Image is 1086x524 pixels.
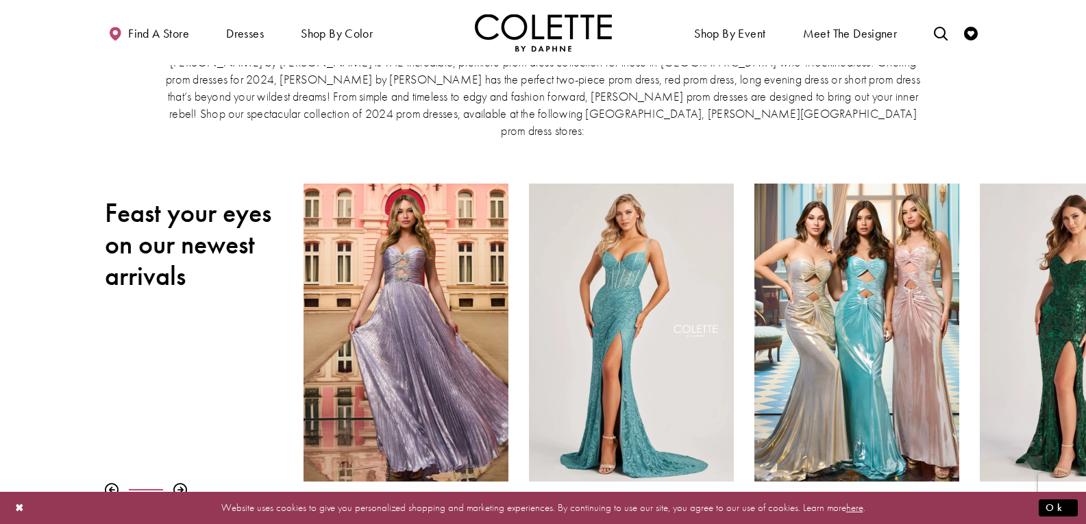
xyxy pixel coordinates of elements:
[105,197,283,292] h2: Feast your eyes on our newest arrivals
[165,53,922,139] p: [PERSON_NAME] by [PERSON_NAME] is THE incredible, premiere prom dress collection for those in [GE...
[304,184,508,482] a: Visit Colette by Daphne Style No. CL8520 Page
[223,14,267,51] span: Dresses
[226,27,264,40] span: Dresses
[754,184,959,482] a: Visit Colette by Daphne Style No. CL8545 Page
[846,501,863,514] a: here
[304,490,489,505] span: [PERSON_NAME] by [PERSON_NAME]
[8,496,32,520] button: Close Dialog
[105,14,193,51] a: Find a store
[754,490,940,505] span: [PERSON_NAME] by [PERSON_NAME]
[529,184,734,482] a: Visit Colette by Daphne Style No. CL8405 Page
[475,14,612,51] a: Visit Home Page
[691,14,769,51] span: Shop By Event
[930,14,951,51] a: Toggle search
[803,27,898,40] span: Meet the designer
[1039,499,1078,516] button: Submit Dialog
[694,27,765,40] span: Shop By Event
[99,499,987,517] p: Website uses cookies to give you personalized shopping and marketing experiences. By continuing t...
[800,14,901,51] a: Meet the designer
[297,14,376,51] span: Shop by color
[529,490,715,505] span: [PERSON_NAME] by [PERSON_NAME]
[301,27,373,40] span: Shop by color
[961,14,981,51] a: Check Wishlist
[128,27,189,40] span: Find a store
[475,14,612,51] img: Colette by Daphne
